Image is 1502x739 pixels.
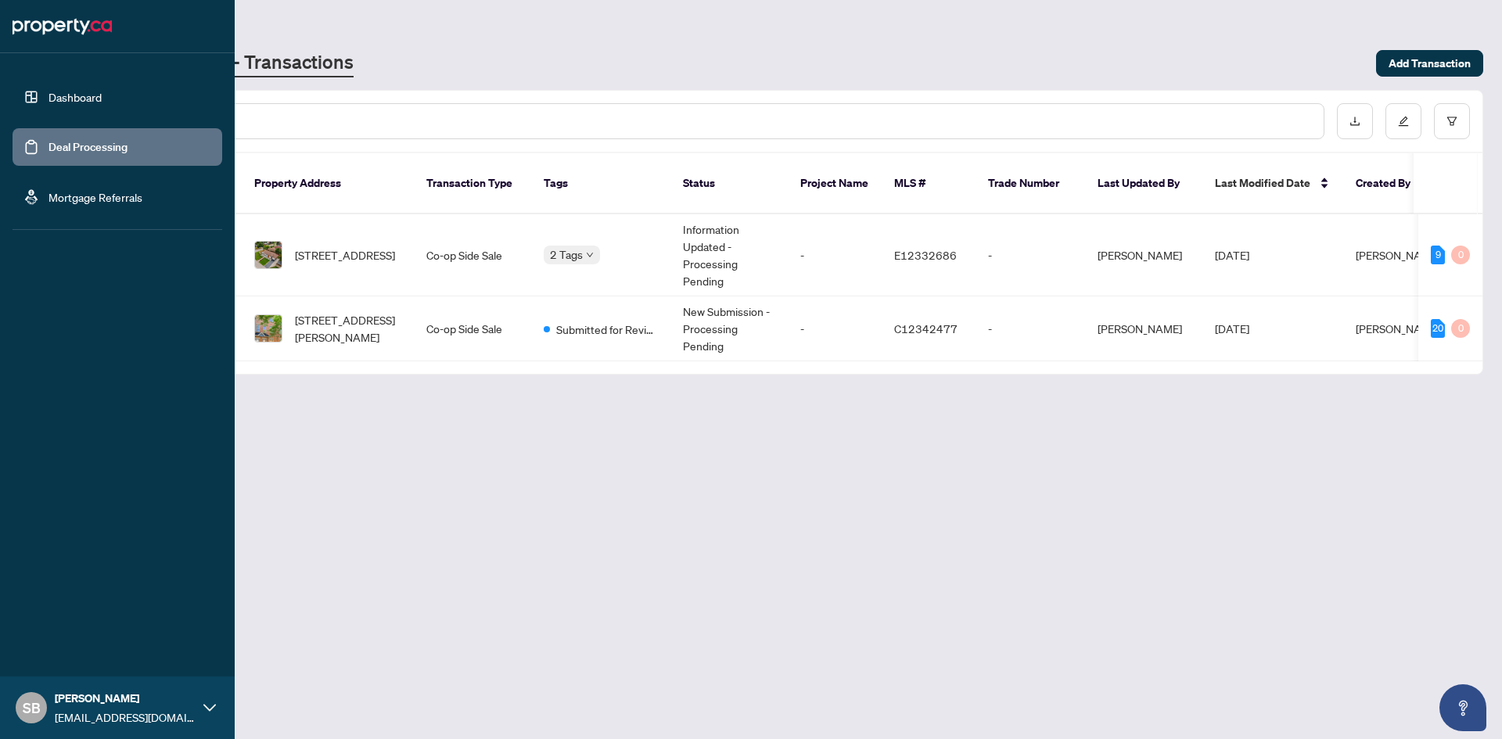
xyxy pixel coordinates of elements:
[531,153,670,214] th: Tags
[1398,116,1409,127] span: edit
[788,296,882,361] td: -
[1343,153,1437,214] th: Created By
[976,296,1085,361] td: -
[1085,153,1202,214] th: Last Updated By
[55,709,196,726] span: [EMAIL_ADDRESS][DOMAIN_NAME]
[670,296,788,361] td: New Submission - Processing Pending
[242,153,414,214] th: Property Address
[894,248,957,262] span: E12332686
[13,14,112,39] img: logo
[23,697,41,719] span: SB
[1451,246,1470,264] div: 0
[882,153,976,214] th: MLS #
[255,242,282,268] img: thumbnail-img
[49,190,142,204] a: Mortgage Referrals
[1202,153,1343,214] th: Last Modified Date
[295,246,395,264] span: [STREET_ADDRESS]
[976,214,1085,296] td: -
[1439,684,1486,731] button: Open asap
[670,153,788,214] th: Status
[1215,248,1249,262] span: [DATE]
[414,153,531,214] th: Transaction Type
[49,140,128,154] a: Deal Processing
[1356,321,1440,335] span: [PERSON_NAME]
[1349,116,1360,127] span: download
[894,321,958,335] span: C12342477
[1385,103,1421,139] button: edit
[550,246,583,264] span: 2 Tags
[414,296,531,361] td: Co-op Side Sale
[1431,319,1445,338] div: 20
[1434,103,1470,139] button: filter
[556,321,658,338] span: Submitted for Review
[1376,50,1483,77] button: Add Transaction
[1446,116,1457,127] span: filter
[295,311,401,346] span: [STREET_ADDRESS][PERSON_NAME]
[1337,103,1373,139] button: download
[414,214,531,296] td: Co-op Side Sale
[1215,321,1249,335] span: [DATE]
[1431,246,1445,264] div: 9
[1389,51,1471,76] span: Add Transaction
[49,90,102,104] a: Dashboard
[586,251,594,259] span: down
[1356,248,1440,262] span: [PERSON_NAME]
[976,153,1085,214] th: Trade Number
[55,690,196,707] span: [PERSON_NAME]
[1215,174,1310,192] span: Last Modified Date
[255,315,282,342] img: thumbnail-img
[670,214,788,296] td: Information Updated - Processing Pending
[1451,319,1470,338] div: 0
[788,153,882,214] th: Project Name
[1085,214,1202,296] td: [PERSON_NAME]
[1085,296,1202,361] td: [PERSON_NAME]
[788,214,882,296] td: -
